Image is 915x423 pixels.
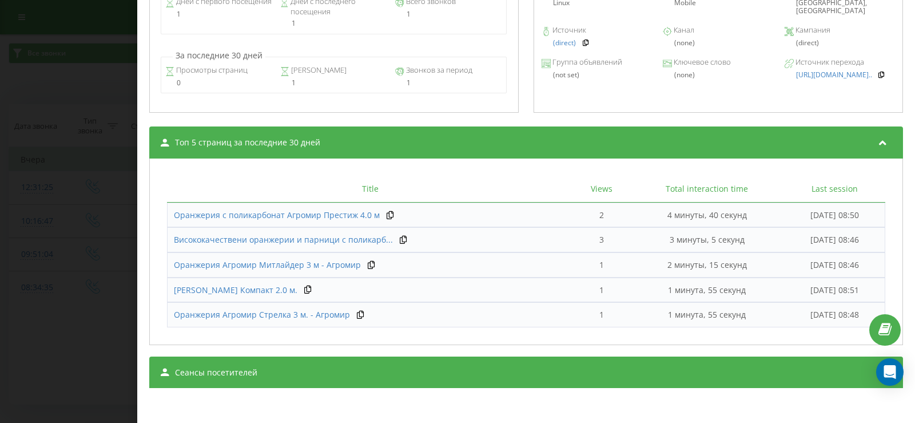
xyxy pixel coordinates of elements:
td: 1 [574,278,630,303]
td: 2 минуты, 15 секунд [630,252,785,278]
span: Оранжерия Агромир Митлайдер 3 м - Агромир [174,259,361,270]
span: Кампания [794,25,830,36]
td: 1 [574,302,630,327]
span: Топ 5 страниц за последние 30 дней [175,137,320,148]
td: 1 минута, 55 секунд [630,278,785,303]
div: 1 [395,79,502,87]
div: 1 [165,10,272,18]
span: [PERSON_NAME] Компакт 2.0 м. [174,284,297,295]
span: Источник [551,25,586,36]
div: (direct) [785,39,895,47]
th: Title [167,176,574,203]
a: Оранжерия Агромир Митлайдер 3 м - Агромир [174,259,361,271]
a: Висококачествени оранжерии и парници с поликарб... [174,234,393,246]
th: Views [574,176,630,203]
a: Оранжерия Агромир Стрелка 3 м. - Агромир [174,309,350,321]
td: [DATE] 08:50 [785,203,885,228]
td: 3 [574,227,630,252]
span: [URL][DOMAIN_NAME].. [796,70,872,80]
a: Оранжерия с поликарбонат Агромир Престиж 4.0 м [174,209,380,221]
div: 1 [280,19,387,27]
span: Источник перехода [794,57,864,68]
td: 3 минуты, 5 секунд [630,227,785,252]
a: [PERSON_NAME] Компакт 2.0 м. [174,284,297,296]
span: Просмотры страниц [174,65,248,76]
td: [DATE] 08:51 [785,278,885,303]
span: [PERSON_NAME] [289,65,347,76]
span: Группа объявлений [551,57,622,68]
td: 2 [574,203,630,228]
div: 1 [395,10,502,18]
td: 1 минута, 55 секунд [630,302,785,327]
span: Звонков за период [404,65,472,76]
div: (none) [663,39,773,47]
span: Сеансы посетителей [175,367,257,378]
th: Last session [785,176,885,203]
td: [DATE] 08:48 [785,302,885,327]
div: Open Intercom Messenger [876,358,904,386]
div: (not set) [542,71,652,79]
td: [DATE] 08:46 [785,252,885,278]
td: [DATE] 08:46 [785,227,885,252]
div: 1 [280,79,387,87]
div: 0 [165,79,272,87]
a: [URL][DOMAIN_NAME].. [796,71,872,79]
th: Total interaction time [630,176,785,203]
span: Ключевое слово [672,57,731,68]
td: 4 минуты, 40 секунд [630,203,785,228]
a: (direct) [553,39,576,47]
span: Канал [672,25,694,36]
div: (none) [663,71,773,79]
span: Оранжерия с поликарбонат Агромир Престиж 4.0 м [174,209,380,220]
td: 1 [574,252,630,278]
p: За последние 30 дней [173,50,265,61]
